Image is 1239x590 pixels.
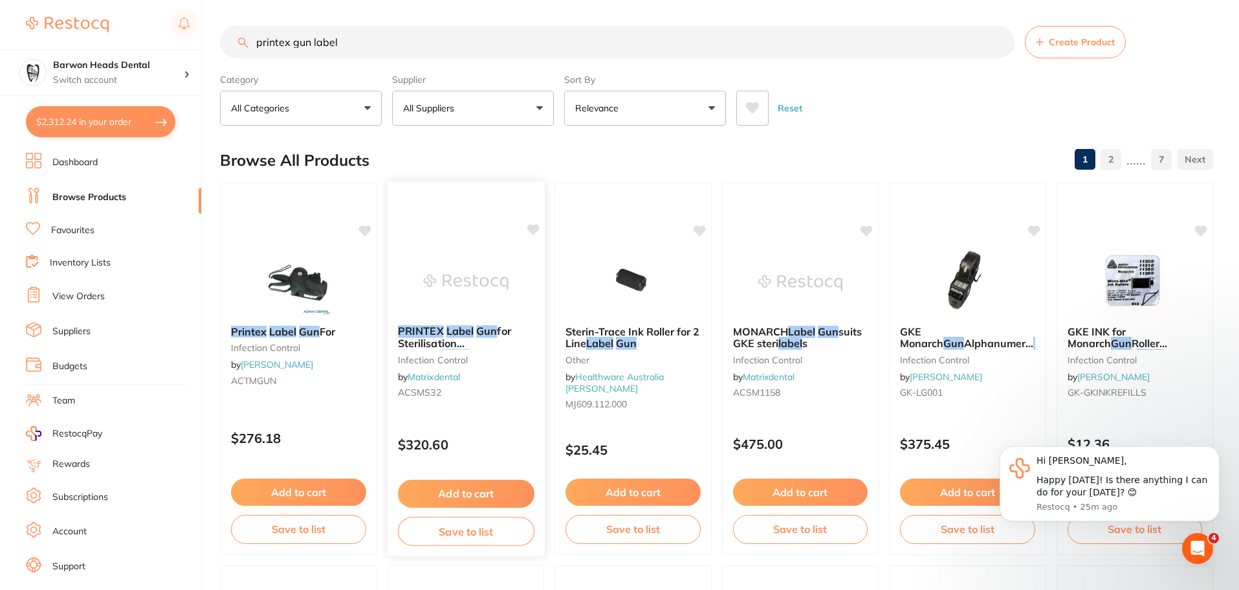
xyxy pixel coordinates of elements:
[470,348,475,361] span: s
[397,371,459,383] span: by
[231,325,267,338] em: Printex
[52,394,75,407] a: Team
[565,355,701,365] small: other
[900,515,1035,543] button: Save to list
[1111,337,1132,350] em: Gun
[564,91,726,126] button: Relevance
[1209,533,1219,543] span: 4
[231,343,366,353] small: infection control
[575,102,624,115] p: Relevance
[733,325,788,338] span: MONARCH
[1033,337,1060,350] em: Label
[256,251,340,315] img: Printex Label Gun For
[733,479,868,506] button: Add to cart
[53,59,184,72] h4: Barwon Heads Dental
[743,371,795,383] a: Matrixdental
[733,387,780,398] span: ACSM1158
[231,479,366,506] button: Add to cart
[397,354,534,365] small: infection control
[818,325,839,338] em: Gun
[1068,355,1203,365] small: infection control
[26,426,41,441] img: RestocqPay
[565,479,701,506] button: Add to cart
[900,326,1035,350] b: GKE Monarch Gun Alphanumeric Labelling Device
[423,249,508,315] img: PRINTEX Label Gun for Sterilisation Indicator Labels
[220,152,369,170] h2: Browse All Products
[565,442,701,457] p: $25.45
[52,325,91,338] a: Suppliers
[900,325,943,350] span: GKE Monarch
[397,324,443,337] em: PRINTEX
[591,251,675,315] img: Sterin-Trace Ink Roller for 2 Line Label Gun
[397,325,534,349] b: PRINTEX Label Gun for Sterilisation Indicator Labels
[269,325,296,338] em: Label
[231,102,294,115] p: All Categories
[241,359,313,370] a: [PERSON_NAME]
[733,325,862,350] span: suits GKE steri
[1093,251,1177,315] img: GKE INK for Monarch Gun Roller Alphanumeric Labelling Device
[565,326,701,350] b: Sterin-Trace Ink Roller for 2 Line Label Gun
[26,426,102,441] a: RestocqPay
[774,91,806,126] button: Reset
[26,17,109,32] img: Restocq Logo
[231,326,366,337] b: Printex Label Gun For
[397,324,510,361] span: for Sterilisation Indicator
[220,91,382,126] button: All Categories
[733,355,868,365] small: infection control
[565,515,701,543] button: Save to list
[1068,387,1146,398] span: GK-GKINKREFILLS
[964,337,1033,350] span: Alphanumeric
[52,427,102,440] span: RestocqPay
[778,337,802,350] em: label
[20,60,46,85] img: Barwon Heads Dental
[52,458,90,471] a: Rewards
[1068,326,1203,350] b: GKE INK for Monarch Gun Roller Alphanumeric Labelling Device
[925,251,1009,315] img: GKE Monarch Gun Alphanumeric Labelling Device
[565,325,699,350] span: Sterin-Trace Ink Roller for 2 Line
[565,371,664,394] span: by
[52,360,87,373] a: Budgets
[565,371,664,394] a: Healthware Australia [PERSON_NAME]
[1049,37,1115,47] span: Create Product
[1151,146,1172,172] a: 7
[403,102,459,115] p: All Suppliers
[733,437,868,451] p: $475.00
[51,224,94,237] a: Favourites
[1126,152,1146,167] p: ......
[1068,337,1167,361] span: Roller Alphanumeric
[397,387,441,398] span: ACSMS32
[1068,371,1150,383] span: by
[476,324,497,337] em: Gun
[231,515,366,543] button: Save to list
[1075,146,1095,172] a: 1
[26,106,175,137] button: $2,312.24 in your order
[802,337,807,350] span: s
[733,371,795,383] span: by
[52,156,98,169] a: Dashboard
[616,337,637,350] em: Gun
[900,337,1079,361] span: ling Device
[1025,26,1126,58] button: Create Product
[52,560,85,573] a: Support
[900,437,1035,451] p: $375.45
[397,517,534,546] button: Save to list
[231,375,276,387] span: ACTMGUN
[910,371,982,383] a: [PERSON_NAME]
[397,437,534,452] p: $320.60
[943,337,964,350] em: Gun
[900,479,1035,506] button: Add to cart
[392,91,554,126] button: All Suppliers
[733,326,868,350] b: MONARCH Label Gun suits GKE steri labels
[980,427,1239,555] iframe: Intercom notifications message
[52,525,87,538] a: Account
[392,74,554,85] label: Supplier
[52,191,126,204] a: Browse Products
[320,325,335,338] span: For
[397,480,534,508] button: Add to cart
[1068,325,1126,350] span: GKE INK for Monarch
